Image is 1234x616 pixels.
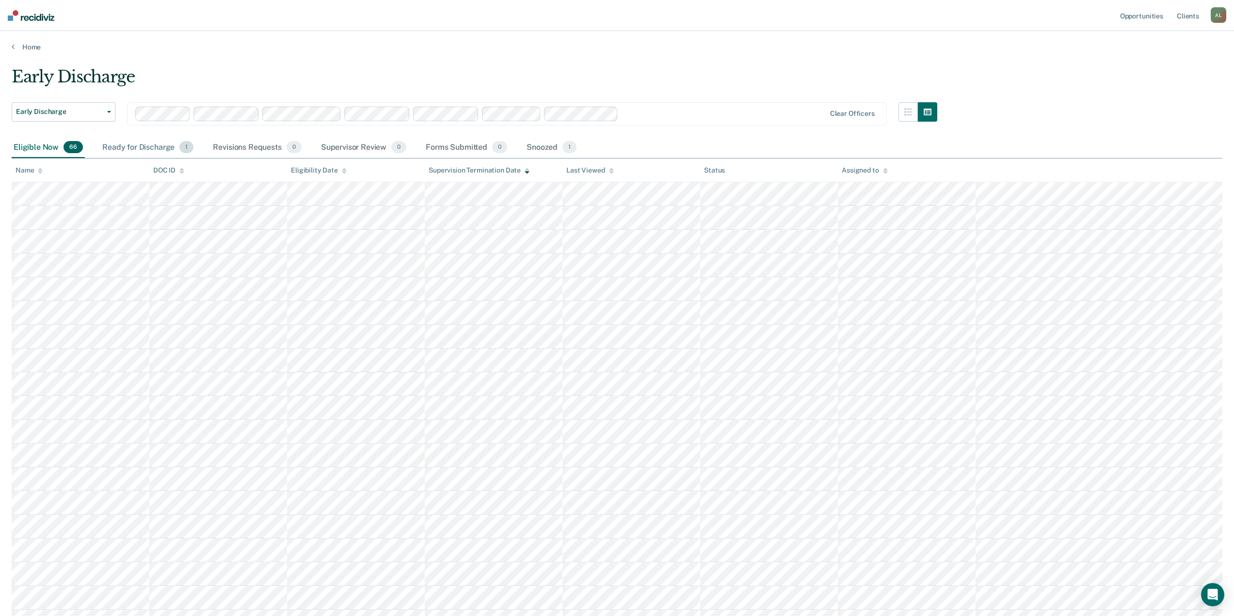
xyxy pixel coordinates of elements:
div: A L [1211,7,1226,23]
div: Supervision Termination Date [429,166,529,174]
span: 66 [64,141,83,154]
div: Revisions Requests0 [211,137,303,158]
div: Eligible Now66 [12,137,85,158]
div: Last Viewed [566,166,613,174]
span: 1 [562,141,577,154]
span: 0 [287,141,302,154]
div: Open Intercom Messenger [1201,583,1224,606]
div: Ready for Discharge1 [100,137,195,158]
div: Assigned to [842,166,887,174]
div: Eligibility Date [291,166,347,174]
div: Forms Submitted0 [424,137,509,158]
button: AL [1211,7,1226,23]
div: Supervisor Review0 [319,137,409,158]
button: Early Discharge [12,102,115,122]
span: 0 [492,141,507,154]
span: Early Discharge [16,108,103,116]
div: Name [16,166,43,174]
div: Early Discharge [12,67,937,95]
span: 1 [179,141,193,154]
div: DOC ID [153,166,184,174]
div: Snoozed1 [525,137,578,158]
div: Clear officers [830,110,875,118]
a: Home [12,43,1222,51]
div: Status [704,166,725,174]
span: 0 [391,141,406,154]
img: Recidiviz [8,10,54,21]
